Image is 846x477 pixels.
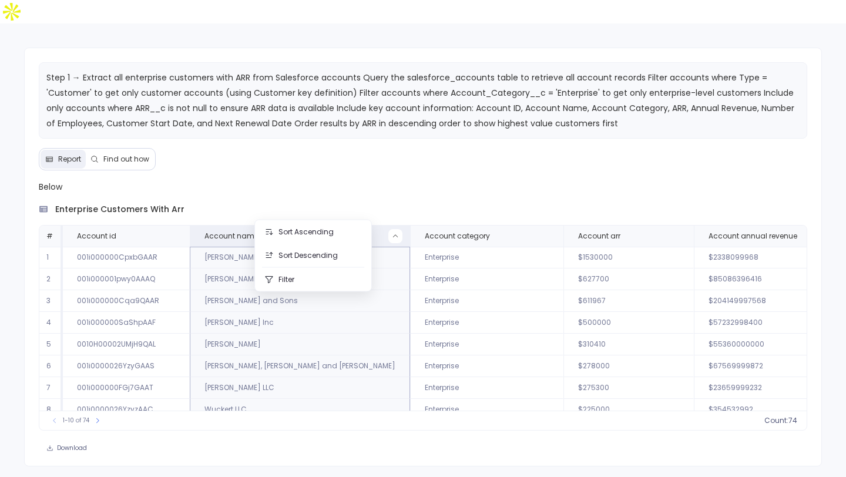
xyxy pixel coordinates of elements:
td: Enterprise [410,268,563,290]
td: 0010H00002UMjH9QAL [63,334,190,355]
span: Account arr [578,231,620,241]
span: Download [57,444,87,452]
span: Account id [77,231,116,241]
span: 74 [788,416,797,425]
td: Enterprise [410,355,563,377]
td: $310410 [563,334,694,355]
span: Find out how [103,154,149,164]
td: $627700 [563,268,694,290]
td: 8 [39,399,63,421]
td: $1530000 [563,247,694,268]
span: enterprise customers with arr [55,203,184,216]
button: Find out how [86,150,154,169]
td: [PERSON_NAME] LLC [190,377,410,399]
span: Account category [425,231,490,241]
button: Download [39,440,95,456]
td: 7 [39,377,63,399]
td: 001i0000026YzyzAAC [63,399,190,421]
td: Enterprise [410,399,563,421]
td: 001i000000FGj7GAAT [63,377,190,399]
td: [PERSON_NAME], [PERSON_NAME] and [PERSON_NAME] [190,355,410,377]
span: Account annual revenue [709,231,797,241]
td: 6 [39,355,63,377]
td: Enterprise [410,290,563,312]
td: Enterprise [410,247,563,268]
td: $278000 [563,355,694,377]
td: Enterprise [410,377,563,399]
span: Step 1 → Extract all enterprise customers with ARR from Salesforce accounts Query the salesforce_... [46,72,794,129]
td: $275300 [563,377,694,399]
td: 2 [39,268,63,290]
span: # [46,231,53,241]
span: Account name [204,231,258,241]
td: 3 [39,290,63,312]
td: [PERSON_NAME] [190,247,410,268]
td: [PERSON_NAME] Inc [190,312,410,334]
button: Sort Ascending [255,220,371,244]
button: Report [41,150,86,169]
td: Enterprise [410,312,563,334]
button: Sort Descending [255,244,371,267]
span: count : [764,416,788,425]
td: $225000 [563,399,694,421]
td: 5 [39,334,63,355]
td: 001i0000026YzyGAAS [63,355,190,377]
td: [PERSON_NAME] [190,334,410,355]
td: Wuckert LLC [190,399,410,421]
td: 4 [39,312,63,334]
span: Report [58,154,81,164]
td: Enterprise [410,334,563,355]
td: 001i000000Cqa9QAAR [63,290,190,312]
td: 1 [39,247,63,268]
td: [PERSON_NAME] [190,268,410,290]
td: [PERSON_NAME] and Sons [190,290,410,312]
button: Filter [255,268,371,291]
td: 001i000000CpxbGAAR [63,247,190,268]
td: $500000 [563,312,694,334]
p: Below [39,180,808,194]
td: $611967 [563,290,694,312]
td: 001i000000SaShpAAF [63,312,190,334]
span: 1-10 of 74 [63,416,89,425]
td: 001i000001pwy0AAAQ [63,268,190,290]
